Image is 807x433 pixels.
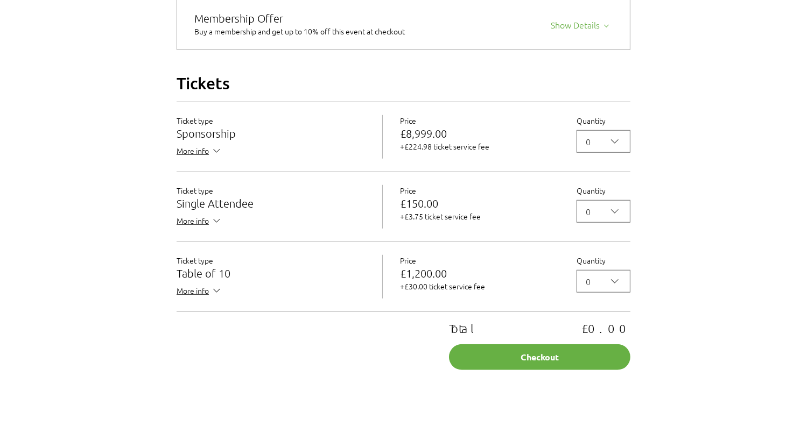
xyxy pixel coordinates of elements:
[194,13,418,24] div: Membership Offer
[177,255,213,266] span: Ticket type
[400,128,559,139] p: £8,999.00
[581,323,630,333] p: £0.00
[400,211,559,222] p: +£3.75 ticket service fee
[586,205,591,218] div: 0
[177,198,365,209] h3: Single Attendee
[400,281,559,292] p: +£30.00 ticket service fee
[177,285,222,299] button: More info
[177,215,222,229] button: More info
[177,128,365,139] h3: Sponsorship
[400,268,559,279] p: £1,200.00
[177,73,630,94] h2: Tickets
[400,198,559,209] p: £150.00
[577,115,630,126] label: Quantity
[586,275,591,288] div: 0
[177,268,365,279] h3: Table of 10
[551,16,613,31] button: Show Details
[177,145,222,159] button: More info
[400,141,559,152] p: +£224.98 ticket service fee
[400,255,416,266] span: Price
[449,344,630,370] button: Checkout
[577,255,630,266] label: Quantity
[177,185,213,196] span: Ticket type
[177,115,213,126] span: Ticket type
[586,135,591,148] div: 0
[194,26,418,37] div: Buy a membership and get up to 10% off this event at checkout
[449,323,478,333] p: Total
[400,115,416,126] span: Price
[400,185,416,196] span: Price
[577,185,630,196] label: Quantity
